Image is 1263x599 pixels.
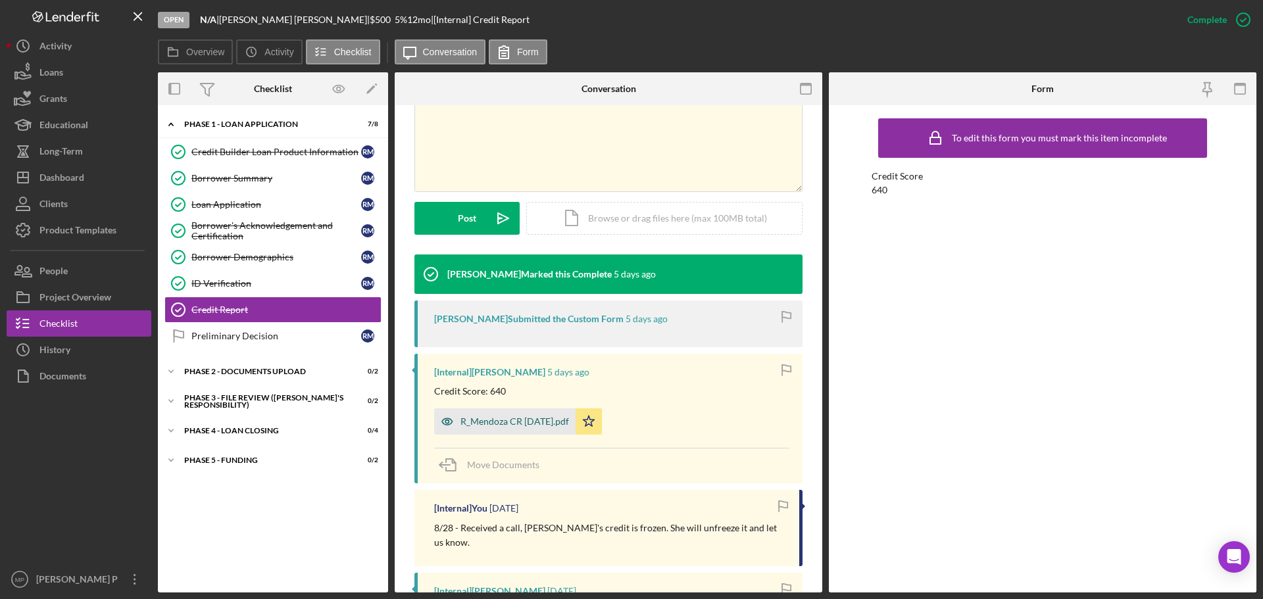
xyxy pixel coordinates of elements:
div: 640 [872,185,887,195]
button: Post [414,202,520,235]
p: Credit Score: 640 [434,384,506,398]
button: People [7,258,151,284]
button: Checklist [306,39,380,64]
div: | [200,14,219,25]
div: Documents [39,363,86,393]
a: Dashboard [7,164,151,191]
div: 0 / 4 [355,427,378,435]
div: Loans [39,59,63,89]
div: Product Templates [39,217,116,247]
p: 8/28 - Received a call, [PERSON_NAME]'s credit is frozen. She will unfreeze it and let us know. [434,521,786,550]
label: Conversation [423,47,478,57]
span: Move Documents [467,459,539,470]
div: Loan Application [191,199,361,210]
div: R M [361,172,374,185]
button: Form [489,39,547,64]
button: Activity [7,33,151,59]
div: Clients [39,191,68,220]
a: Borrower's Acknowledgement and CertificationRM [164,218,382,244]
div: 12 mo [407,14,431,25]
div: Checklist [39,310,78,340]
a: Borrower DemographicsRM [164,244,382,270]
time: 2025-08-30 01:55 [547,367,589,377]
div: R M [361,251,374,264]
div: Borrower Demographics [191,252,361,262]
div: Complete [1187,7,1227,33]
div: R_Mendoza CR [DATE].pdf [460,416,569,427]
div: [Internal] [PERSON_NAME] [434,586,545,596]
div: Borrower Summary [191,173,361,183]
button: Move Documents [434,448,553,481]
div: Grants [39,85,67,115]
div: R M [361,198,374,211]
div: R M [361,145,374,158]
label: Form [517,47,539,57]
button: R_Mendoza CR [DATE].pdf [434,408,602,435]
div: Credit Score [872,171,1214,181]
a: Project Overview [7,284,151,310]
a: Educational [7,112,151,138]
text: MP [15,576,24,583]
button: History [7,337,151,363]
div: Credit Builder Loan Product Information [191,147,361,157]
div: Educational [39,112,88,141]
div: 0 / 2 [355,368,378,375]
div: [PERSON_NAME] P [33,566,118,596]
div: [Internal] [PERSON_NAME] [434,367,545,377]
button: Loans [7,59,151,85]
div: PHASE 3 - FILE REVIEW ([PERSON_NAME]'s Responsibility) [184,394,345,409]
button: Documents [7,363,151,389]
button: MP[PERSON_NAME] P [7,566,151,592]
div: History [39,337,70,366]
div: [Internal] You [434,503,487,514]
div: R M [361,224,374,237]
time: 2025-08-30 01:55 [626,314,668,324]
div: Long-Term [39,138,83,168]
label: Overview [186,47,224,57]
button: Conversation [395,39,486,64]
div: Open [158,12,189,28]
time: 2025-08-30 01:55 [614,269,656,279]
time: 2025-08-28 23:55 [547,586,576,596]
div: | [Internal] Credit Report [431,14,530,25]
label: Activity [264,47,293,57]
div: Preliminary Decision [191,331,361,341]
a: Borrower SummaryRM [164,165,382,191]
div: [PERSON_NAME] Marked this Complete [447,269,612,279]
button: Clients [7,191,151,217]
a: Loan ApplicationRM [164,191,382,218]
div: 7 / 8 [355,120,378,128]
div: 0 / 2 [355,456,378,464]
div: People [39,258,68,287]
div: Post [458,202,476,235]
label: Checklist [334,47,372,57]
a: Preliminary DecisionRM [164,323,382,349]
div: Credit Report [191,304,381,315]
button: Checklist [7,310,151,337]
a: Credit Builder Loan Product InformationRM [164,139,382,165]
div: Borrower's Acknowledgement and Certification [191,220,361,241]
button: Long-Term [7,138,151,164]
button: Overview [158,39,233,64]
div: Project Overview [39,284,111,314]
a: Grants [7,85,151,112]
div: Phase 2 - DOCUMENTS UPLOAD [184,368,345,375]
button: Complete [1174,7,1256,33]
button: Product Templates [7,217,151,243]
div: To edit this form you must mark this item incomplete [952,133,1167,143]
button: Activity [236,39,302,64]
div: [PERSON_NAME] [PERSON_NAME] | [219,14,370,25]
div: Phase 5 - Funding [184,456,345,464]
div: PHASE 4 - LOAN CLOSING [184,427,345,435]
div: Checklist [254,84,292,94]
a: Credit Report [164,297,382,323]
div: Activity [39,33,72,62]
